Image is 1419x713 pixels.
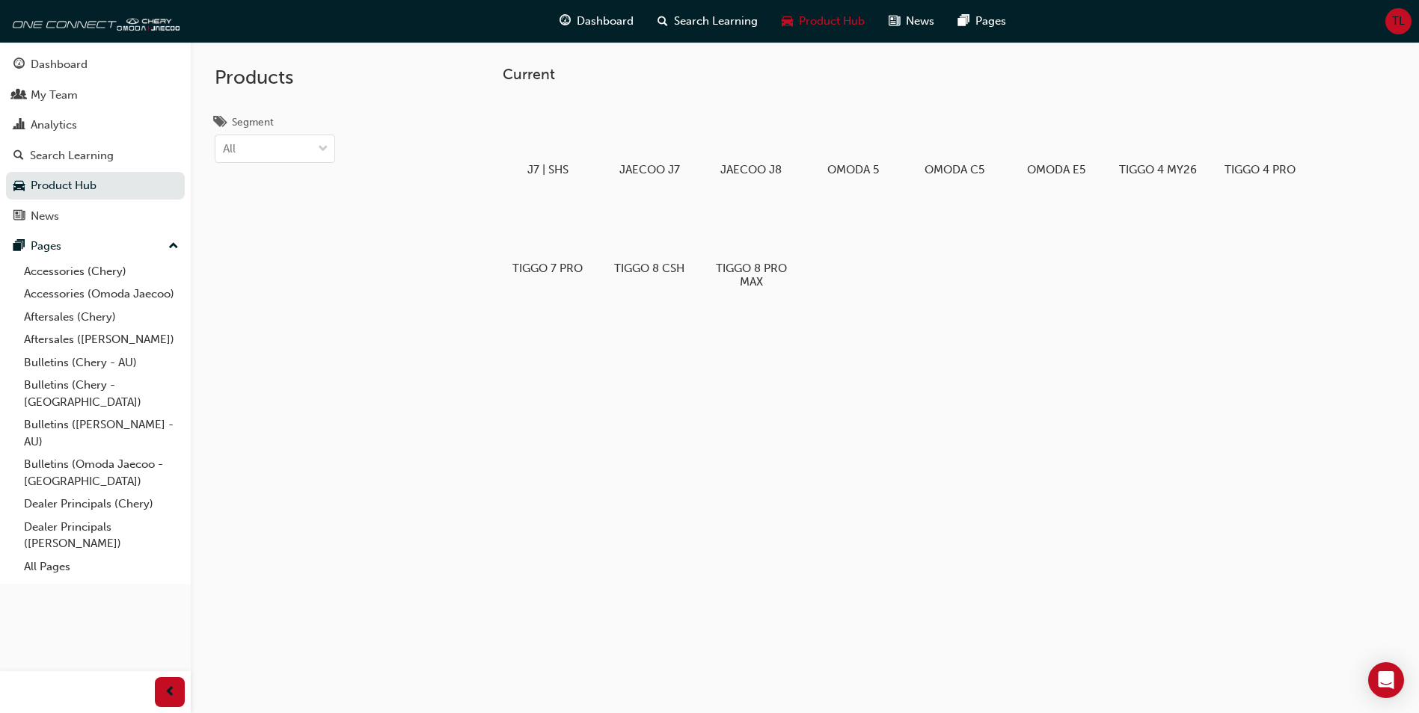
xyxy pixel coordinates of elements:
a: JAECOO J7 [604,95,694,182]
a: TIGGO 4 PRO [1215,95,1305,182]
button: Pages [6,232,185,260]
h3: Current [503,66,1352,83]
div: Dashboard [31,56,88,73]
div: My Team [31,87,78,104]
span: search-icon [13,149,24,163]
h5: TIGGO 7 PRO [509,262,587,275]
a: Accessories (Chery) [18,260,185,283]
span: news-icon [889,12,900,31]
span: search-icon [658,12,668,31]
a: pages-iconPages [946,6,1018,37]
div: Search Learning [30,147,114,164]
a: TIGGO 8 PRO MAX [706,194,796,294]
span: guage-icon [560,12,571,31]
button: TL [1385,8,1412,34]
a: Aftersales (Chery) [18,306,185,329]
span: people-icon [13,89,25,102]
img: oneconnect [7,6,180,36]
span: tags-icon [215,117,226,130]
span: pages-icon [13,240,25,253]
a: Product Hub [6,172,185,200]
h5: TIGGO 8 PRO MAX [712,262,791,288]
span: prev-icon [165,683,176,702]
div: Segment [232,115,274,130]
span: chart-icon [13,119,25,132]
div: Pages [31,238,61,255]
a: Aftersales ([PERSON_NAME]) [18,328,185,351]
span: News [906,13,934,30]
a: Accessories (Omoda Jaecoo) [18,283,185,306]
span: news-icon [13,210,25,223]
a: OMODA C5 [910,95,999,182]
a: Dashboard [6,51,185,78]
h5: JAECOO J7 [610,163,689,176]
a: guage-iconDashboard [548,6,646,37]
span: car-icon [782,12,793,31]
a: JAECOO J8 [706,95,796,182]
span: guage-icon [13,58,25,72]
div: Open Intercom Messenger [1368,662,1404,698]
a: News [6,203,185,230]
h5: J7 | SHS [509,163,587,176]
h5: OMODA E5 [1017,163,1096,176]
div: Analytics [31,117,77,134]
a: Search Learning [6,142,185,170]
h2: Products [215,66,335,90]
a: TIGGO 7 PRO [503,194,592,280]
a: Bulletins ([PERSON_NAME] - AU) [18,413,185,453]
span: Pages [975,13,1006,30]
h5: OMODA C5 [916,163,994,176]
span: Product Hub [799,13,865,30]
a: Bulletins (Chery - [GEOGRAPHIC_DATA]) [18,374,185,413]
span: up-icon [168,237,179,256]
span: down-icon [318,140,328,159]
span: TL [1392,13,1405,30]
a: car-iconProduct Hub [770,6,877,37]
a: Analytics [6,111,185,139]
span: Dashboard [577,13,634,30]
span: pages-icon [958,12,969,31]
a: TIGGO 8 CSH [604,194,694,280]
a: search-iconSearch Learning [646,6,770,37]
a: TIGGO 4 MY26 [1113,95,1203,182]
a: Dealer Principals ([PERSON_NAME]) [18,516,185,555]
a: My Team [6,81,185,109]
a: J7 | SHS [503,95,592,182]
a: Dealer Principals (Chery) [18,493,185,516]
button: DashboardMy TeamAnalyticsSearch LearningProduct HubNews [6,48,185,232]
span: car-icon [13,179,25,193]
a: All Pages [18,555,185,578]
a: OMODA 5 [808,95,898,182]
div: All [223,141,236,158]
a: OMODA E5 [1011,95,1101,182]
h5: TIGGO 8 CSH [610,262,689,275]
h5: TIGGO 4 MY26 [1119,163,1198,176]
a: news-iconNews [877,6,946,37]
div: News [31,208,59,225]
h5: TIGGO 4 PRO [1221,163,1299,176]
a: Bulletins (Chery - AU) [18,351,185,374]
h5: JAECOO J8 [712,163,791,176]
a: Bulletins (Omoda Jaecoo - [GEOGRAPHIC_DATA]) [18,453,185,493]
span: Search Learning [674,13,758,30]
h5: OMODA 5 [814,163,892,176]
